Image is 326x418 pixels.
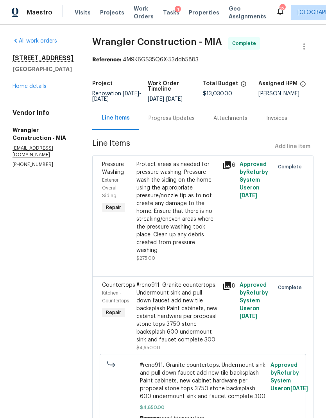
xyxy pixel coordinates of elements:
[92,57,121,63] b: Reference:
[175,6,181,14] div: 1
[13,38,57,44] a: All work orders
[189,9,219,16] span: Properties
[92,139,272,154] span: Line Items
[232,39,259,47] span: Complete
[203,81,238,86] h5: Total Budget
[222,161,235,170] div: 6
[213,114,247,122] div: Attachments
[258,81,297,86] h5: Assigned HPM
[136,161,218,254] div: Protect areas as needed for pressure washing. Pressure wash the siding on the home using the appr...
[102,162,124,175] span: Pressure Washing
[103,309,124,316] span: Repair
[103,204,124,211] span: Repair
[229,5,266,20] span: Geo Assignments
[136,256,155,261] span: $275.00
[140,404,266,411] span: $4,650.00
[92,56,313,64] div: 4M9K6GS35Q6X-53ddb5883
[270,363,308,391] span: Approved by Refurby System User on
[102,282,135,288] span: Countertops
[148,81,203,92] h5: Work Order Timeline
[13,126,73,142] h5: Wrangler Construction - MIA
[134,5,154,20] span: Work Orders
[92,91,141,102] span: Renovation
[102,114,130,122] div: Line Items
[240,162,268,198] span: Approved by Refurby System User on
[203,91,232,96] span: $13,030.00
[92,91,141,102] span: -
[240,81,247,91] span: The total cost of line items that have been proposed by Opendoor. This sum includes line items th...
[266,114,287,122] div: Invoices
[92,81,113,86] h5: Project
[102,291,129,303] span: Kitchen - Countertops
[102,178,121,198] span: Exterior Overall - Siding
[92,96,109,102] span: [DATE]
[75,9,91,16] span: Visits
[278,284,305,291] span: Complete
[278,163,305,171] span: Complete
[258,91,314,96] div: [PERSON_NAME]
[240,314,257,319] span: [DATE]
[100,9,124,16] span: Projects
[123,91,139,96] span: [DATE]
[240,282,268,319] span: Approved by Refurby System User on
[290,386,308,391] span: [DATE]
[136,345,160,350] span: $4,650.00
[92,37,222,46] span: Wrangler Construction - MIA
[163,10,179,15] span: Tasks
[140,361,266,400] span: #reno911. Granite countertops. Undermount sink and pull down faucet add new tile backsplash Paint...
[240,193,257,198] span: [DATE]
[222,281,235,291] div: 8
[149,114,195,122] div: Progress Updates
[279,5,285,13] div: 12
[148,96,164,102] span: [DATE]
[148,96,183,102] span: -
[27,9,52,16] span: Maestro
[300,81,306,91] span: The hpm assigned to this work order.
[13,84,47,89] a: Home details
[166,96,183,102] span: [DATE]
[13,109,73,117] h4: Vendor Info
[136,281,218,344] div: #reno911. Granite countertops. Undermount sink and pull down faucet add new tile backsplash Paint...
